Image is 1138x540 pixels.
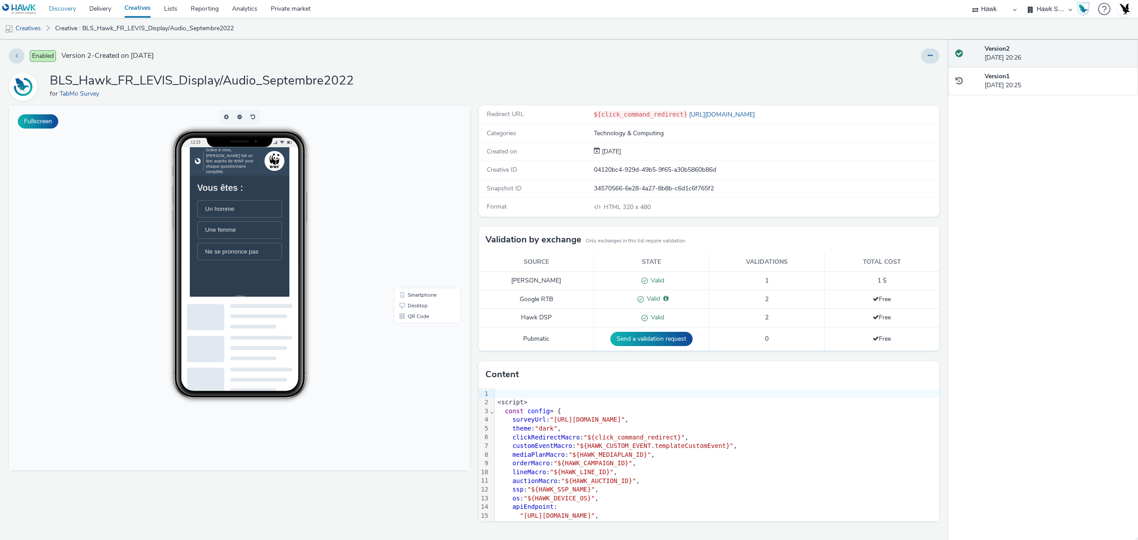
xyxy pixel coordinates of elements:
[495,459,939,468] div: : ,
[18,114,58,129] button: Fullscreen
[765,334,769,343] span: 0
[527,486,595,493] span: "${HAWK_SSP_NAME}"
[603,203,651,211] span: 320 x 480
[387,195,450,206] li: Desktop
[485,233,581,246] h3: Validation by exchange
[873,295,891,303] span: Free
[114,9,128,30] img: incentive logo
[495,485,939,494] div: : ,
[513,486,524,493] span: ssp
[479,327,594,351] td: Pubmatic
[985,72,1131,90] div: [DATE] 20:25
[61,51,154,61] span: Version 2 - Created on [DATE]
[490,407,494,415] span: Fold line
[709,253,824,271] th: Validations
[765,276,769,285] span: 1
[644,294,660,303] span: Valid
[50,73,354,89] h1: BLS_Hawk_FR_LEVIS_Display/Audio_Septembre2022
[600,147,621,156] span: [DATE]
[594,253,709,271] th: State
[527,407,550,415] span: config
[22,144,98,153] span: Ne se prononce pas
[1077,2,1094,16] a: Hawk Academy
[513,442,573,449] span: customEventMacro
[584,520,587,528] span: 4
[4,24,13,33] img: mobile
[985,44,1131,63] div: [DATE] 20:26
[50,89,60,98] span: for
[479,424,490,433] div: 5
[399,197,419,203] span: Desktop
[53,211,89,248] img: hawk surveys logo
[569,451,651,458] span: "${HAWK_MEDIAPLAN_ID}"
[51,18,238,39] a: Creative : BLS_Hawk_FR_LEVIS_Display/Audio_Septembre2022
[23,0,92,38] span: Grâce à vous, [PERSON_NAME] fait un don auprès de WWF pour chaque questionnaire complété.
[985,72,1010,81] strong: Version 1
[495,494,939,503] div: : ,
[513,520,580,528] span: apiFetchRetryCount
[479,407,490,416] div: 3
[576,442,733,449] span: "${HAWK_CUSTOM_EVENT.templateCustomEvent}"
[765,313,769,322] span: 2
[9,82,41,91] a: TabMo Survey
[479,271,594,290] td: [PERSON_NAME]
[513,468,546,476] span: lineMacro
[513,416,546,423] span: surveyUrl
[824,253,939,271] th: Total cost
[550,416,625,423] span: "[URL][DOMAIN_NAME]"
[648,276,664,285] span: Valid
[610,332,693,346] button: Send a validation request
[524,495,595,502] span: "${HAWK_DEVICE_OS}"
[873,313,891,322] span: Free
[520,512,595,519] span: "[URL][DOMAIN_NAME]"
[495,477,939,486] div: : ,
[479,442,490,451] div: 7
[10,74,36,100] img: TabMo Survey
[181,34,191,39] span: 12:25
[687,110,758,119] a: [URL][DOMAIN_NAME]
[399,208,420,214] span: QR Code
[479,485,490,494] div: 12
[561,477,636,484] span: "${HAWK_AUCTION_ID}"
[485,368,519,381] h3: Content
[495,451,939,459] div: : ,
[1118,2,1131,16] img: Account UK
[985,44,1010,53] strong: Version 2
[765,295,769,303] span: 2
[535,425,557,432] span: "dark"
[7,15,16,24] img: hawk logo
[479,415,490,424] div: 4
[594,165,939,174] div: 04120bc4-929d-49b5-9f65-a30b5860b86d
[513,425,531,432] span: theme
[513,477,557,484] span: auctionMacro
[60,89,103,98] a: TabMo Survey
[873,334,891,343] span: Free
[594,184,939,193] div: 34570566-6e28-4a27-8b8b-c6d1c6f765f2
[513,503,554,510] span: apiEndpoint
[479,398,490,407] div: 2
[878,276,886,285] span: 1 $
[495,442,939,451] div: : ,
[479,476,490,485] div: 11
[479,309,594,327] td: Hawk DSP
[479,520,490,529] div: 16
[479,390,490,399] div: 1
[648,313,664,322] span: Valid
[387,184,450,195] li: Smartphone
[495,520,939,529] div: : ,
[479,468,490,477] div: 10
[495,512,939,520] div: ,
[495,415,939,424] div: : ,
[604,203,623,211] span: HTML
[487,202,507,211] span: Format
[495,503,939,512] div: :
[495,433,939,442] div: : ,
[479,494,490,503] div: 13
[479,503,490,512] div: 14
[479,451,490,459] div: 8
[479,290,594,309] td: Google RTB
[600,147,621,156] div: Creation 13 September 2022, 20:25
[1077,2,1090,16] div: Hawk Academy
[22,83,64,93] span: Un homme
[495,398,939,407] div: <script>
